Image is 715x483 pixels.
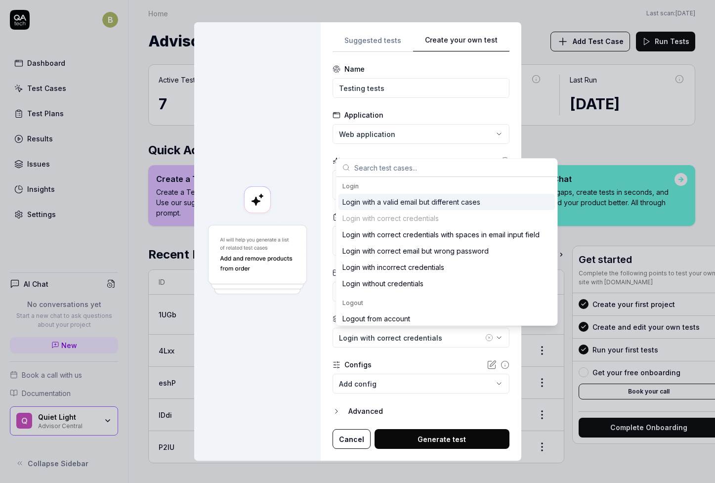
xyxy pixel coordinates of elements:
div: Goal [344,156,361,166]
div: Login with correct email but wrong password [342,246,489,256]
div: Login [342,182,551,191]
div: Logout from account [342,313,410,324]
button: Generate test [375,429,509,449]
button: Login with correct credentials [333,328,509,348]
div: Logout [342,299,551,307]
button: Web application [333,124,509,144]
div: Login with incorrect credentials [342,262,444,272]
div: Application [344,110,383,120]
div: Advanced [348,405,509,417]
div: Configs [344,359,372,370]
div: Login without credentials [342,278,423,289]
div: Suggestions [336,177,557,325]
button: Suggested tests [333,34,413,52]
button: Create your own test [413,34,509,52]
button: Advanced [333,405,509,417]
input: Search test cases... [354,159,551,176]
button: Default scenario [333,282,509,302]
div: Login with a valid email but different cases [342,197,480,207]
div: Name [344,64,365,74]
span: Web application [339,129,395,139]
div: Login with correct credentials [339,333,483,343]
div: Login with correct credentials with spaces in email input field [342,229,540,240]
img: Generate a test using AI [206,223,309,296]
button: Cancel [333,429,371,449]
